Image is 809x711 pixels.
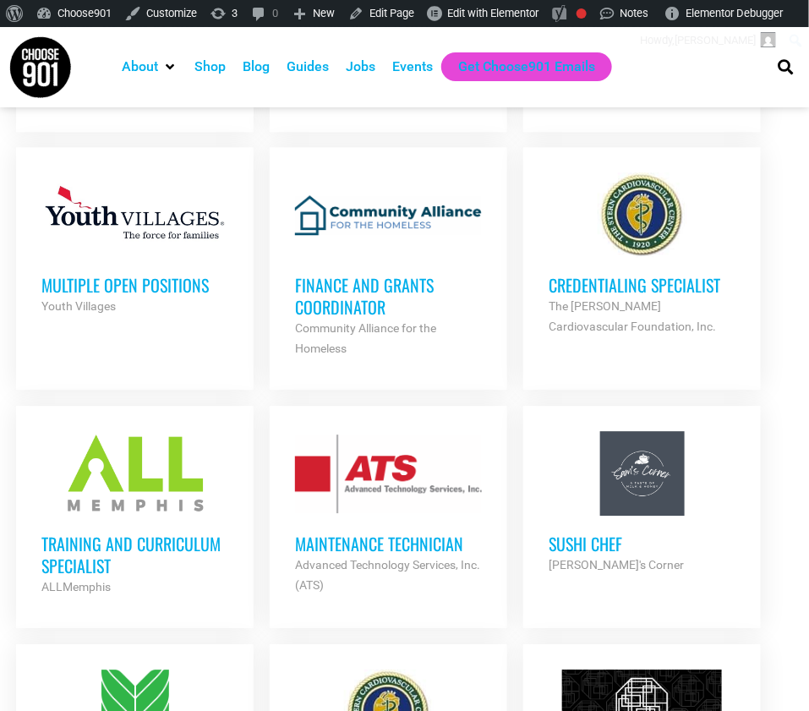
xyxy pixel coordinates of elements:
h3: Finance and Grants Coordinator [295,274,482,318]
a: Credentialing Specialist The [PERSON_NAME] Cardiovascular Foundation, Inc. [523,147,761,362]
h3: Training and Curriculum Specialist [41,533,228,577]
strong: Advanced Technology Services, Inc. (ATS) [295,558,480,592]
h3: Multiple Open Positions [41,274,228,296]
a: Get Choose901 Emails [458,57,595,77]
h3: Credentialing Specialist [549,274,735,296]
span: Edit with Elementor [447,7,538,19]
span: [PERSON_NAME] [675,34,756,46]
a: Sushi Chef [PERSON_NAME]'s Corner [523,406,761,600]
h3: Maintenance Technician [295,533,482,555]
a: About [122,57,158,77]
a: Maintenance Technician Advanced Technology Services, Inc. (ATS) [270,406,507,621]
div: Needs improvement [577,8,587,19]
div: About [113,52,186,81]
a: Blog [243,57,270,77]
h3: Sushi Chef [549,533,735,555]
a: Events [392,57,433,77]
strong: Youth Villages [41,299,116,313]
a: Guides [287,57,329,77]
a: Jobs [346,57,375,77]
div: Search [772,53,800,81]
strong: [PERSON_NAME]'s Corner [549,558,684,572]
a: Shop [194,57,226,77]
a: Howdy, [634,27,783,54]
nav: Main nav [113,52,755,81]
strong: Community Alliance for the Homeless [295,321,436,355]
a: Multiple Open Positions Youth Villages [16,147,254,342]
strong: The [PERSON_NAME] Cardiovascular Foundation, Inc. [549,299,716,333]
strong: ALLMemphis [41,580,111,593]
a: Finance and Grants Coordinator Community Alliance for the Homeless [270,147,507,384]
a: Training and Curriculum Specialist ALLMemphis [16,406,254,622]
